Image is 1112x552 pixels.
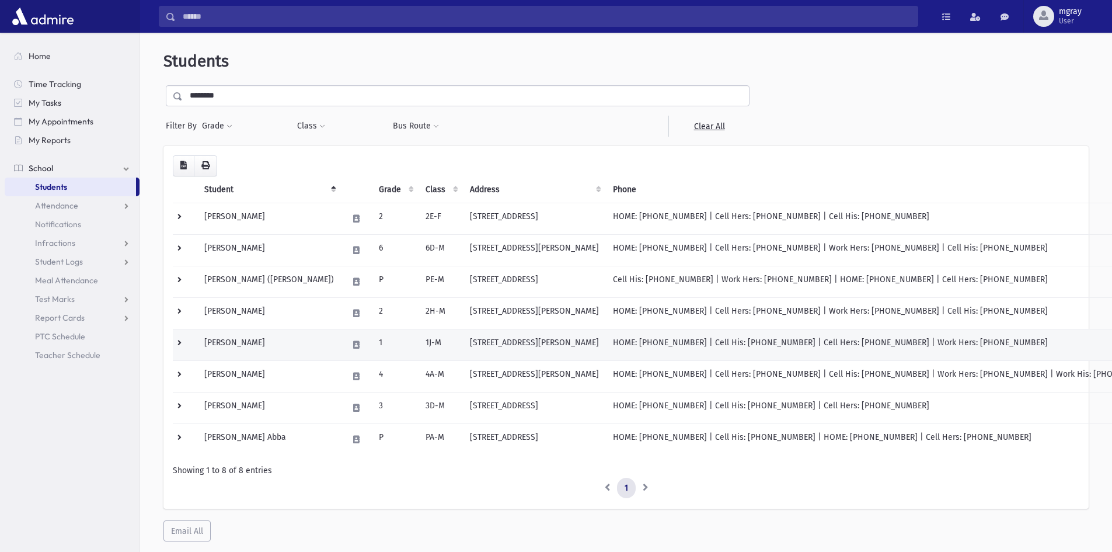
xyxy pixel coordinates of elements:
[35,350,100,360] span: Teacher Schedule
[463,423,606,455] td: [STREET_ADDRESS]
[5,327,140,346] a: PTC Schedule
[197,329,341,360] td: [PERSON_NAME]
[463,329,606,360] td: [STREET_ADDRESS][PERSON_NAME]
[5,93,140,112] a: My Tasks
[419,266,463,297] td: PE-M
[194,155,217,176] button: Print
[297,116,326,137] button: Class
[5,290,140,308] a: Test Marks
[372,176,419,203] th: Grade: activate to sort column ascending
[372,234,419,266] td: 6
[201,116,233,137] button: Grade
[9,5,76,28] img: AdmirePro
[419,360,463,392] td: 4A-M
[197,203,341,234] td: [PERSON_NAME]
[419,176,463,203] th: Class: activate to sort column ascending
[197,392,341,423] td: [PERSON_NAME]
[197,176,341,203] th: Student: activate to sort column descending
[166,120,201,132] span: Filter By
[163,51,229,71] span: Students
[372,297,419,329] td: 2
[419,392,463,423] td: 3D-M
[5,196,140,215] a: Attendance
[197,297,341,329] td: [PERSON_NAME]
[35,182,67,192] span: Students
[35,238,75,248] span: Infractions
[35,313,85,323] span: Report Cards
[668,116,750,137] a: Clear All
[35,200,78,211] span: Attendance
[35,256,83,267] span: Student Logs
[1059,7,1082,16] span: mgray
[463,392,606,423] td: [STREET_ADDRESS]
[35,294,75,304] span: Test Marks
[5,346,140,364] a: Teacher Schedule
[29,116,93,127] span: My Appointments
[372,423,419,455] td: P
[176,6,918,27] input: Search
[5,47,140,65] a: Home
[197,266,341,297] td: [PERSON_NAME] ([PERSON_NAME])
[5,252,140,271] a: Student Logs
[35,275,98,286] span: Meal Attendance
[372,360,419,392] td: 4
[463,234,606,266] td: [STREET_ADDRESS][PERSON_NAME]
[463,266,606,297] td: [STREET_ADDRESS]
[419,203,463,234] td: 2E-F
[5,112,140,131] a: My Appointments
[1059,16,1082,26] span: User
[372,203,419,234] td: 2
[463,297,606,329] td: [STREET_ADDRESS][PERSON_NAME]
[5,271,140,290] a: Meal Attendance
[35,331,85,342] span: PTC Schedule
[5,215,140,234] a: Notifications
[173,464,1079,477] div: Showing 1 to 8 of 8 entries
[463,176,606,203] th: Address: activate to sort column ascending
[29,163,53,173] span: School
[197,423,341,455] td: [PERSON_NAME] Abba
[372,392,419,423] td: 3
[419,423,463,455] td: PA-M
[5,308,140,327] a: Report Cards
[35,219,81,230] span: Notifications
[463,203,606,234] td: [STREET_ADDRESS]
[197,360,341,392] td: [PERSON_NAME]
[163,520,211,541] button: Email All
[29,79,81,89] span: Time Tracking
[392,116,440,137] button: Bus Route
[29,98,61,108] span: My Tasks
[29,51,51,61] span: Home
[5,234,140,252] a: Infractions
[197,234,341,266] td: [PERSON_NAME]
[617,478,636,499] a: 1
[372,329,419,360] td: 1
[5,75,140,93] a: Time Tracking
[463,360,606,392] td: [STREET_ADDRESS][PERSON_NAME]
[29,135,71,145] span: My Reports
[5,178,136,196] a: Students
[419,234,463,266] td: 6D-M
[5,159,140,178] a: School
[5,131,140,150] a: My Reports
[419,297,463,329] td: 2H-M
[173,155,194,176] button: CSV
[419,329,463,360] td: 1J-M
[372,266,419,297] td: P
